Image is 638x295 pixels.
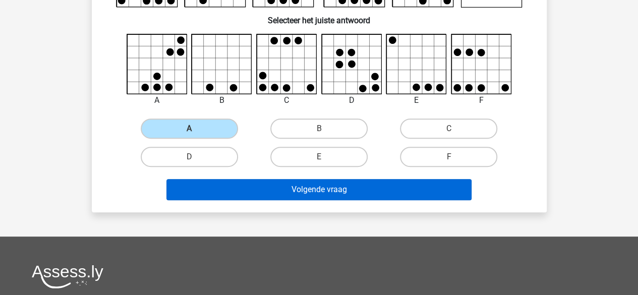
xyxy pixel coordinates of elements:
div: A [119,94,195,106]
button: Volgende vraag [166,179,472,200]
label: F [400,147,497,167]
div: E [378,94,454,106]
label: C [400,119,497,139]
img: Assessly logo [32,265,103,288]
label: B [270,119,368,139]
label: E [270,147,368,167]
div: C [249,94,325,106]
div: F [443,94,519,106]
div: D [314,94,390,106]
h6: Selecteer het juiste antwoord [108,8,531,25]
label: A [141,119,238,139]
label: D [141,147,238,167]
div: B [184,94,260,106]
